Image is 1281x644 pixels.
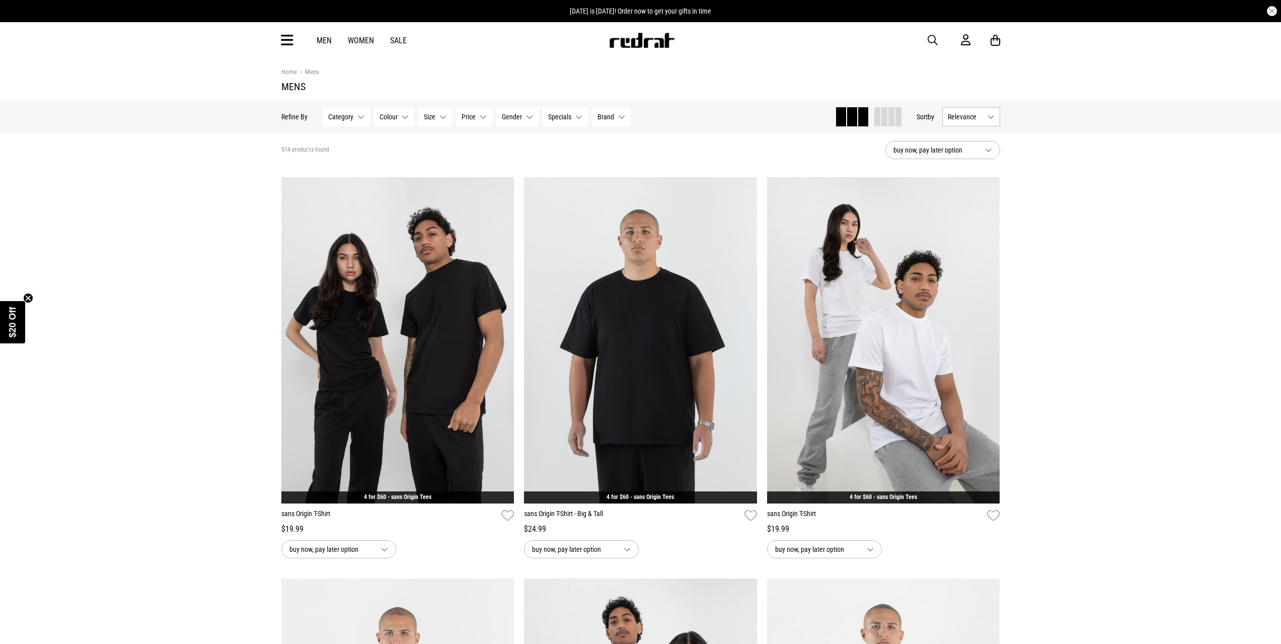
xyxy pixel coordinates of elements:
[607,493,674,500] a: 4 for $60 - sans Origin Tees
[317,36,332,45] a: Men
[885,141,1000,159] button: buy now, pay later option
[928,113,934,121] span: by
[767,540,882,558] button: buy now, pay later option
[597,113,614,121] span: Brand
[281,68,297,76] a: Home
[390,36,407,45] a: Sale
[548,113,571,121] span: Specials
[524,509,740,523] a: sans Origin T-Shirt - Big & Tall
[496,107,539,126] button: Gender
[297,68,319,78] a: Mens
[281,81,1000,93] h1: Mens
[767,177,1000,504] img: Sans Origin T-shirt in White
[418,107,452,126] button: Size
[524,523,757,535] div: $24.99
[592,107,631,126] button: Brand
[609,33,675,48] img: Redrat logo
[8,307,18,337] span: $20 Off
[456,107,492,126] button: Price
[462,113,476,121] span: Price
[893,144,977,156] span: buy now, pay later option
[23,293,33,303] button: Close teaser
[532,543,616,555] span: buy now, pay later option
[364,493,431,500] a: 4 for $60 - sans Origin Tees
[767,509,984,523] a: sans Origin T-Shirt
[281,146,329,154] span: 514 products found
[348,36,374,45] a: Women
[775,543,859,555] span: buy now, pay later option
[570,7,711,15] span: [DATE] is [DATE]! Order now to get your gifts in time
[524,177,757,504] img: Sans Origin T-shirt - Big & Tall in Black
[524,540,639,558] button: buy now, pay later option
[281,509,498,523] a: sans Origin T-Shirt
[289,543,373,555] span: buy now, pay later option
[917,111,934,123] button: Sortby
[281,540,396,558] button: buy now, pay later option
[543,107,588,126] button: Specials
[948,113,984,121] span: Relevance
[502,113,522,121] span: Gender
[281,113,308,121] p: Refine By
[850,493,917,500] a: 4 for $60 - sans Origin Tees
[374,107,414,126] button: Colour
[281,177,514,504] img: Sans Origin T-shirt in Black
[380,113,398,121] span: Colour
[328,113,353,121] span: Category
[767,523,1000,535] div: $19.99
[281,523,514,535] div: $19.99
[323,107,370,126] button: Category
[942,107,1000,126] button: Relevance
[424,113,435,121] span: Size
